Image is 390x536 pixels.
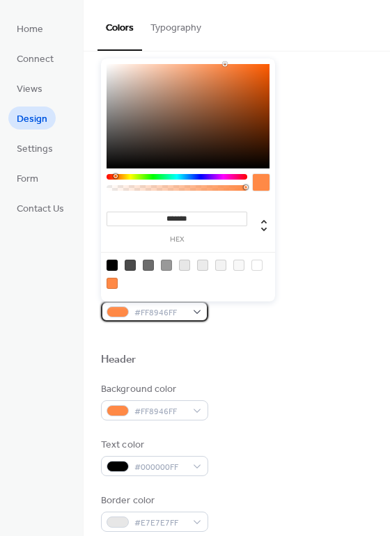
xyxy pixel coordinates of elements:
[8,77,51,100] a: Views
[134,460,186,475] span: #000000FF
[17,82,42,97] span: Views
[233,260,244,271] div: rgb(248, 248, 248)
[107,236,247,244] label: hex
[125,260,136,271] div: rgb(74, 74, 74)
[251,260,263,271] div: rgb(255, 255, 255)
[8,136,61,159] a: Settings
[17,112,47,127] span: Design
[215,260,226,271] div: rgb(243, 243, 243)
[101,382,205,397] div: Background color
[134,404,186,419] span: #FF8946FF
[17,22,43,37] span: Home
[17,142,53,157] span: Settings
[8,107,56,129] a: Design
[143,260,154,271] div: rgb(108, 108, 108)
[8,17,52,40] a: Home
[107,260,118,271] div: rgb(0, 0, 0)
[134,516,186,530] span: #E7E7E7FF
[197,260,208,271] div: rgb(235, 235, 235)
[17,52,54,67] span: Connect
[101,438,205,452] div: Text color
[161,260,172,271] div: rgb(153, 153, 153)
[179,260,190,271] div: rgb(231, 231, 231)
[107,278,118,289] div: rgb(255, 137, 70)
[8,47,62,70] a: Connect
[8,196,72,219] a: Contact Us
[17,202,64,216] span: Contact Us
[8,166,47,189] a: Form
[101,494,205,508] div: Border color
[17,172,38,187] span: Form
[101,353,136,368] div: Header
[134,306,186,320] span: #FF8946FF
